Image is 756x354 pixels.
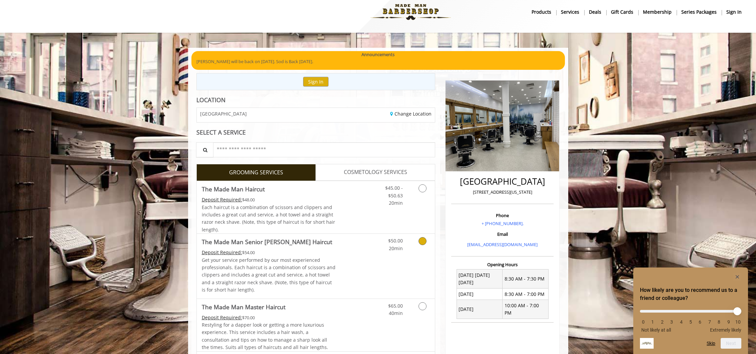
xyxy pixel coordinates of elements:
h3: Opening Hours [451,262,554,267]
div: $54.00 [202,249,336,256]
a: Series packagesSeries packages [677,7,722,17]
p: [PERSON_NAME] will be back on [DATE]. Sod is Back [DATE]. [196,58,560,65]
button: Skip [707,341,715,346]
td: 10:00 AM - 7:00 PM [503,300,549,319]
li: 8 [716,319,722,325]
button: Service Search [196,142,213,157]
h2: [GEOGRAPHIC_DATA] [453,177,552,186]
span: $65.00 [388,303,403,309]
li: 1 [649,319,656,325]
a: Gift cardsgift cards [606,7,638,17]
p: Get your service performed by our most experienced professionals. Each haircut is a combination o... [202,256,336,294]
b: Deals [589,8,601,16]
li: 3 [668,319,675,325]
li: 6 [697,319,703,325]
span: Restyling for a dapper look or getting a more luxurious experience. This service includes a hair ... [202,322,328,350]
span: This service needs some Advance to be paid before we block your appointment [202,314,242,321]
span: Not likely at all [641,327,671,333]
li: 2 [659,319,666,325]
button: Next question [721,338,741,349]
b: Membership [643,8,672,16]
a: sign insign in [722,7,746,17]
span: This service needs some Advance to be paid before we block your appointment [202,249,242,255]
td: 8:30 AM - 7:30 PM [503,270,549,289]
a: ServicesServices [556,7,584,17]
b: LOCATION [196,96,225,104]
li: 5 [687,319,694,325]
span: 40min [389,310,403,316]
h2: How likely are you to recommend us to a friend or colleague? Select an option from 0 to 10, with ... [640,286,741,302]
b: sign in [726,8,742,16]
b: Announcements [361,51,395,58]
span: GROOMING SERVICES [229,168,283,177]
b: The Made Man Haircut [202,184,265,194]
b: The Made Man Senior [PERSON_NAME] Haircut [202,237,332,246]
b: gift cards [611,8,633,16]
b: The Made Man Master Haircut [202,302,285,312]
a: MembershipMembership [638,7,677,17]
li: 7 [706,319,713,325]
td: 8:30 AM - 7:00 PM [503,289,549,300]
td: [DATE] [457,289,503,300]
span: COSMETOLOGY SERVICES [344,168,407,177]
a: Productsproducts [527,7,556,17]
h3: Email [453,232,552,236]
span: [GEOGRAPHIC_DATA] [200,111,247,116]
td: [DATE] [DATE] [DATE] [457,270,503,289]
b: Series packages [681,8,717,16]
span: This service needs some Advance to be paid before we block your appointment [202,196,242,203]
a: + [PHONE_NUMBER]. [482,220,524,226]
button: Hide survey [733,273,741,281]
li: 10 [735,319,741,325]
span: Extremely likely [710,327,741,333]
div: How likely are you to recommend us to a friend or colleague? Select an option from 0 to 10, with ... [640,273,741,349]
li: 9 [725,319,732,325]
b: products [532,8,551,16]
span: 20min [389,200,403,206]
span: Each haircut is a combination of scissors and clippers and includes a great cut and service, a ho... [202,204,335,233]
span: $50.00 [388,237,403,244]
td: [DATE] [457,300,503,319]
a: DealsDeals [584,7,606,17]
div: SELECT A SERVICE [196,129,436,136]
li: 0 [640,319,647,325]
a: Change Location [390,111,432,117]
div: $70.00 [202,314,336,321]
p: [STREET_ADDRESS][US_STATE] [453,189,552,196]
span: 20min [389,245,403,251]
li: 4 [678,319,685,325]
button: Sign In [303,77,328,86]
a: [EMAIL_ADDRESS][DOMAIN_NAME] [467,241,538,247]
div: How likely are you to recommend us to a friend or colleague? Select an option from 0 to 10, with ... [640,305,741,333]
span: $45.00 - $50.63 [385,185,403,198]
b: Services [561,8,579,16]
div: $48.00 [202,196,336,203]
h3: Phone [453,213,552,218]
